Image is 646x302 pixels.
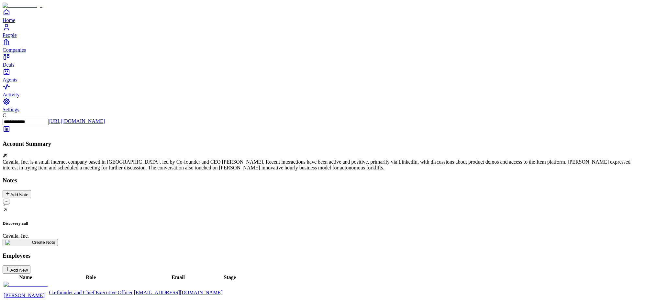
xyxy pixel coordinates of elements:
[3,77,17,82] span: Agents
[4,282,48,298] a: Mohammad Nafisi[PERSON_NAME]
[3,233,29,239] span: Cavalla, Inc.
[3,32,17,38] span: People
[3,38,643,53] a: Companies
[134,290,223,295] a: [EMAIL_ADDRESS][DOMAIN_NAME]
[3,265,30,274] button: Add New
[3,53,643,68] a: Deals
[49,275,132,280] div: Role
[3,159,643,171] div: Cavalla, Inc. is a small internet company based in [GEOGRAPHIC_DATA], led by Co-founder and CEO [...
[3,190,31,198] button: Add Note
[3,98,643,112] a: Settings
[3,177,643,184] h3: Notes
[3,140,643,147] h3: Account Summary
[4,293,48,298] p: [PERSON_NAME]
[3,68,643,82] a: Agents
[3,17,15,23] span: Home
[49,118,105,124] a: [URL][DOMAIN_NAME]
[3,23,643,38] a: People
[3,198,10,206] img: speech balloon
[5,191,28,197] div: Add Note
[4,282,48,287] img: Mohammad Nafisi
[3,62,14,68] span: Deals
[3,92,19,97] span: Activity
[3,47,26,53] span: Companies
[3,252,643,259] h3: Employees
[3,107,19,112] span: Settings
[4,275,48,280] div: Name
[3,239,58,246] button: create noteCreate Note
[49,290,132,295] a: Co-founder and Chief Executive Officer
[3,83,643,97] a: Activity
[3,8,643,23] a: Home
[5,240,32,245] img: create note
[3,3,42,8] img: Item Brain Logo
[32,240,55,245] span: Create Note
[3,221,643,226] h5: Discovery call
[3,113,643,118] div: C
[224,275,236,280] div: Stage
[134,275,223,280] div: Email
